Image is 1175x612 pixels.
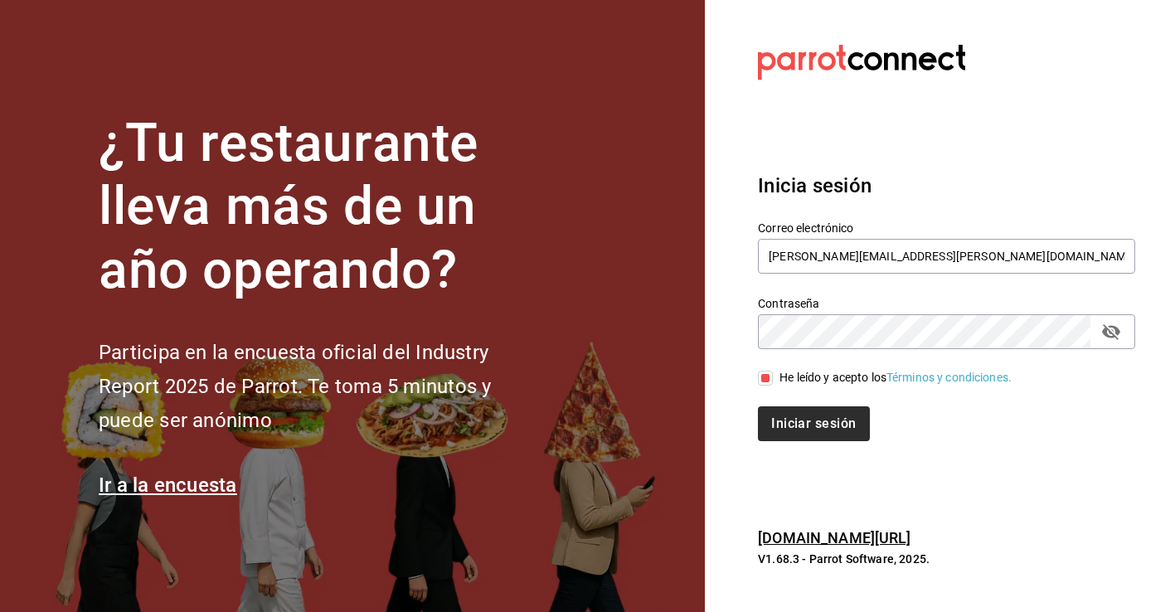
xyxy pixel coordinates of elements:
button: Iniciar sesión [758,406,869,441]
a: Ir a la encuesta [99,474,237,497]
div: He leído y acepto los [779,369,1012,386]
a: Términos y condiciones. [886,371,1012,384]
input: Ingresa tu correo electrónico [758,239,1135,274]
button: passwordField [1097,318,1125,346]
h2: Participa en la encuesta oficial del Industry Report 2025 de Parrot. Te toma 5 minutos y puede se... [99,336,546,437]
h1: ¿Tu restaurante lleva más de un año operando? [99,112,546,303]
label: Correo electrónico [758,221,1135,233]
p: V1.68.3 - Parrot Software, 2025. [758,551,1135,567]
label: Contraseña [758,297,1135,308]
a: [DOMAIN_NAME][URL] [758,529,910,546]
h3: Inicia sesión [758,171,1135,201]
